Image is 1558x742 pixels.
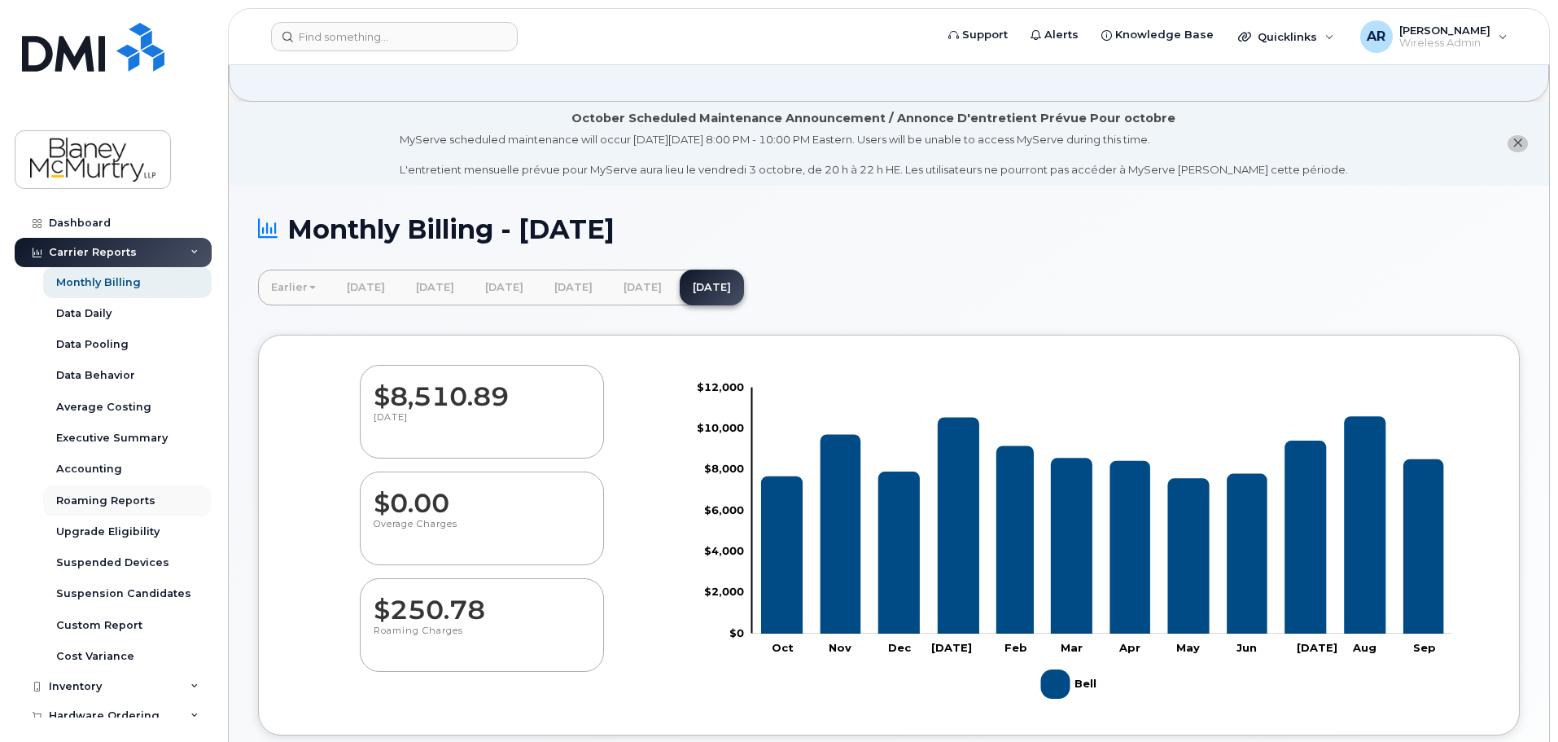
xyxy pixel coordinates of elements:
tspan: [DATE] [931,641,972,654]
dd: $8,510.89 [374,366,590,411]
a: [DATE] [541,270,606,305]
a: [DATE] [403,270,467,305]
tspan: Feb [1004,641,1027,654]
dd: $250.78 [374,579,590,625]
p: Overage Charges [374,518,590,547]
tspan: Dec [888,641,912,654]
span: Quicklinks [1258,30,1317,43]
g: Legend [1041,663,1101,705]
div: October Scheduled Maintenance Announcement / Annonce D'entretient Prévue Pour octobre [571,110,1175,127]
button: close notification [1508,135,1528,152]
tspan: Sep [1413,641,1436,654]
tspan: $4,000 [704,544,744,557]
p: [DATE] [374,411,590,441]
tspan: Nov [829,641,851,654]
a: [DATE] [334,270,398,305]
div: Adnan Reubin [1349,20,1519,53]
span: Alerts [1044,27,1079,43]
tspan: Apr [1118,641,1140,654]
input: Find something... [271,22,518,51]
tspan: Jun [1236,641,1257,654]
span: Knowledge Base [1115,27,1214,43]
dd: $0.00 [374,472,590,518]
h1: Monthly Billing - [DATE] [258,215,1520,244]
span: AR [1367,27,1385,46]
a: Knowledge Base [1090,19,1225,51]
div: Quicklinks [1227,20,1346,53]
a: Support [937,19,1019,51]
tspan: $8,000 [704,462,744,475]
a: [DATE] [680,270,744,305]
p: Roaming Charges [374,625,590,654]
a: [DATE] [611,270,675,305]
tspan: May [1176,641,1200,654]
tspan: Aug [1352,641,1376,654]
tspan: Oct [772,641,794,654]
tspan: Mar [1061,641,1083,654]
a: Earlier [258,270,329,305]
g: Chart [697,380,1452,705]
tspan: $0 [729,626,744,639]
a: [DATE] [472,270,536,305]
span: Wireless Admin [1399,37,1490,50]
tspan: [DATE] [1297,641,1337,654]
span: Support [962,27,1008,43]
tspan: $10,000 [697,421,744,434]
span: [PERSON_NAME] [1399,24,1490,37]
g: Bell [761,416,1443,634]
tspan: $6,000 [704,503,744,516]
div: MyServe scheduled maintenance will occur [DATE][DATE] 8:00 PM - 10:00 PM Eastern. Users will be u... [400,132,1348,178]
tspan: $2,000 [704,585,744,598]
g: Bell [1041,663,1101,705]
tspan: $12,000 [697,380,744,393]
a: Alerts [1019,19,1090,51]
